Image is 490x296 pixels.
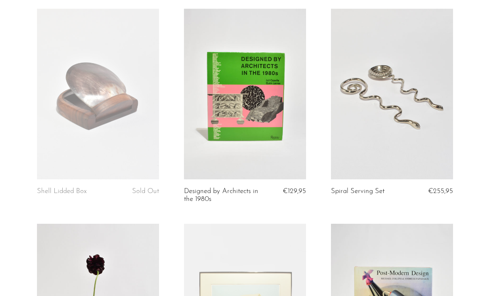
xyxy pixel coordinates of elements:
span: €255,95 [428,188,453,195]
a: Designed by Architects in the 1980s [184,188,265,203]
a: Shell Lidded Box [37,188,87,195]
span: €129,95 [283,188,306,195]
span: Sold Out [132,188,159,195]
a: Spiral Serving Set [331,188,385,195]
